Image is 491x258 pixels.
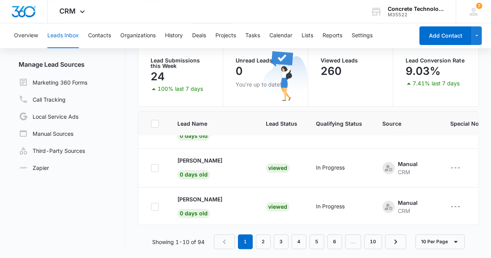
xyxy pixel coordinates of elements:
[256,234,271,249] a: Page 2
[364,234,382,249] a: Page 10
[19,112,78,121] a: Local Service Ads
[14,23,38,48] button: Overview
[327,234,342,249] a: Page 6
[266,119,297,128] span: Lead Status
[419,26,472,45] button: Add Contact
[302,23,313,48] button: Lists
[177,170,210,179] span: 0 days old
[398,199,418,207] div: Manual
[382,160,432,176] div: - - Select to Edit Field
[406,65,441,77] p: 9.03%
[236,65,243,77] p: 0
[385,234,406,249] a: Next Page
[413,81,460,86] p: 7.41% last 7 days
[398,168,418,176] div: CRM
[316,163,345,171] div: In Progress
[177,119,247,128] span: Lead Name
[19,78,87,87] a: Marketing 360 Forms
[309,234,324,249] a: Page 5
[245,23,260,48] button: Tasks
[388,6,444,12] div: account name
[398,207,418,215] div: CRM
[152,238,205,246] p: Showing 1-10 of 94
[450,202,461,211] div: ---
[450,119,487,128] span: Special Notes
[88,23,111,48] button: Contacts
[476,3,482,9] div: notifications count
[19,129,73,138] a: Manual Sources
[382,199,432,215] div: - - Select to Edit Field
[382,119,432,128] span: Source
[214,234,406,249] nav: Pagination
[450,202,475,211] div: - - Select to Edit Field
[177,156,247,178] a: [PERSON_NAME]0 days old
[177,195,247,216] a: [PERSON_NAME]0 days old
[177,209,210,218] span: 0 days old
[19,164,49,172] a: Zapier
[158,86,203,92] p: 100% last 7 days
[266,163,290,173] div: Viewed
[450,163,475,173] div: - - Select to Edit Field
[291,234,306,249] a: Page 4
[274,234,288,249] a: Page 3
[266,164,290,171] a: Viewed
[321,58,380,63] p: Viewed Leads
[316,202,359,211] div: - - Select to Edit Field
[177,131,210,140] span: 0 days old
[316,202,345,210] div: In Progress
[151,58,210,69] p: Lead Submissions this Week
[266,202,290,211] div: Viewed
[177,195,222,203] p: [PERSON_NAME]
[398,160,418,168] div: Manual
[47,23,79,48] button: Leads Inbox
[215,23,236,48] button: Projects
[269,23,292,48] button: Calendar
[12,60,125,69] h3: Manage Lead Sources
[238,234,253,249] em: 1
[165,23,183,48] button: History
[316,119,364,128] span: Qualifying Status
[236,80,295,88] p: You’re up to date!
[476,3,482,9] span: 7
[323,23,342,48] button: Reports
[19,95,66,104] a: Call Tracking
[151,70,165,83] p: 24
[388,12,444,17] div: account id
[266,203,290,210] a: Viewed
[192,23,206,48] button: Deals
[177,156,222,164] p: [PERSON_NAME]
[406,58,466,63] p: Lead Conversion Rate
[321,65,342,77] p: 260
[236,58,295,63] p: Unread Leads
[59,7,76,15] span: CRM
[352,23,373,48] button: Settings
[19,146,85,155] a: Third-Party Sources
[450,163,461,173] div: ---
[316,163,359,173] div: - - Select to Edit Field
[120,23,156,48] button: Organizations
[415,234,465,249] button: 10 Per Page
